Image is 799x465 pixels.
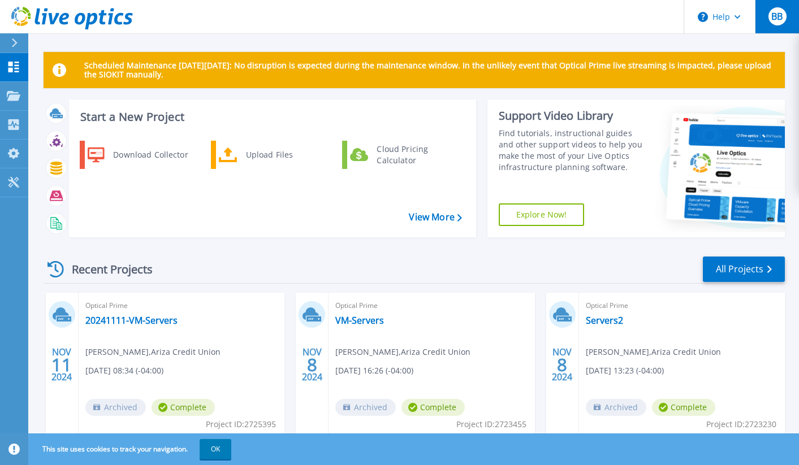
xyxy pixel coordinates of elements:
span: Project ID: 2723455 [456,418,526,431]
div: NOV 2024 [301,344,323,385]
span: Complete [652,399,715,416]
span: Complete [152,399,215,416]
span: [DATE] 08:34 (-04:00) [85,364,163,377]
div: Support Video Library [499,108,647,123]
div: NOV 2024 [551,344,573,385]
a: All Projects [703,257,785,282]
div: Upload Files [240,144,324,166]
div: Cloud Pricing Calculator [371,144,455,166]
span: [DATE] 13:23 (-04:00) [586,364,664,377]
span: Project ID: 2725395 [206,418,276,431]
span: [PERSON_NAME] , Ariza Credit Union [85,346,221,358]
span: Complete [401,399,465,416]
a: View More [409,212,461,223]
span: Archived [586,399,646,416]
span: Archived [335,399,396,416]
a: Download Collector [80,141,196,169]
a: VM-Servers [335,315,384,326]
a: Cloud Pricing Calculator [342,141,458,169]
a: Explore Now! [499,203,585,226]
div: NOV 2024 [51,344,72,385]
span: 11 [51,360,72,370]
span: [DATE] 16:26 (-04:00) [335,364,413,377]
span: Optical Prime [85,299,278,312]
p: Scheduled Maintenance [DATE][DATE]: No disruption is expected during the maintenance window. In t... [84,61,776,79]
span: Optical Prime [335,299,528,312]
span: Archived [85,399,146,416]
a: Upload Files [211,141,327,169]
span: [PERSON_NAME] , Ariza Credit Union [586,346,721,358]
a: 20241111-VM-Servers [85,315,178,326]
div: Find tutorials, instructional guides and other support videos to help you make the most of your L... [499,128,647,173]
div: Recent Projects [44,255,168,283]
span: 8 [557,360,567,370]
span: This site uses cookies to track your navigation. [31,439,231,459]
span: [PERSON_NAME] , Ariza Credit Union [335,346,470,358]
a: Servers2 [586,315,623,326]
span: Project ID: 2723230 [706,418,776,431]
span: BB [771,12,783,21]
span: Optical Prime [586,299,778,312]
div: Download Collector [107,144,193,166]
button: OK [200,439,231,459]
span: 8 [307,360,317,370]
h3: Start a New Project [80,111,461,123]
